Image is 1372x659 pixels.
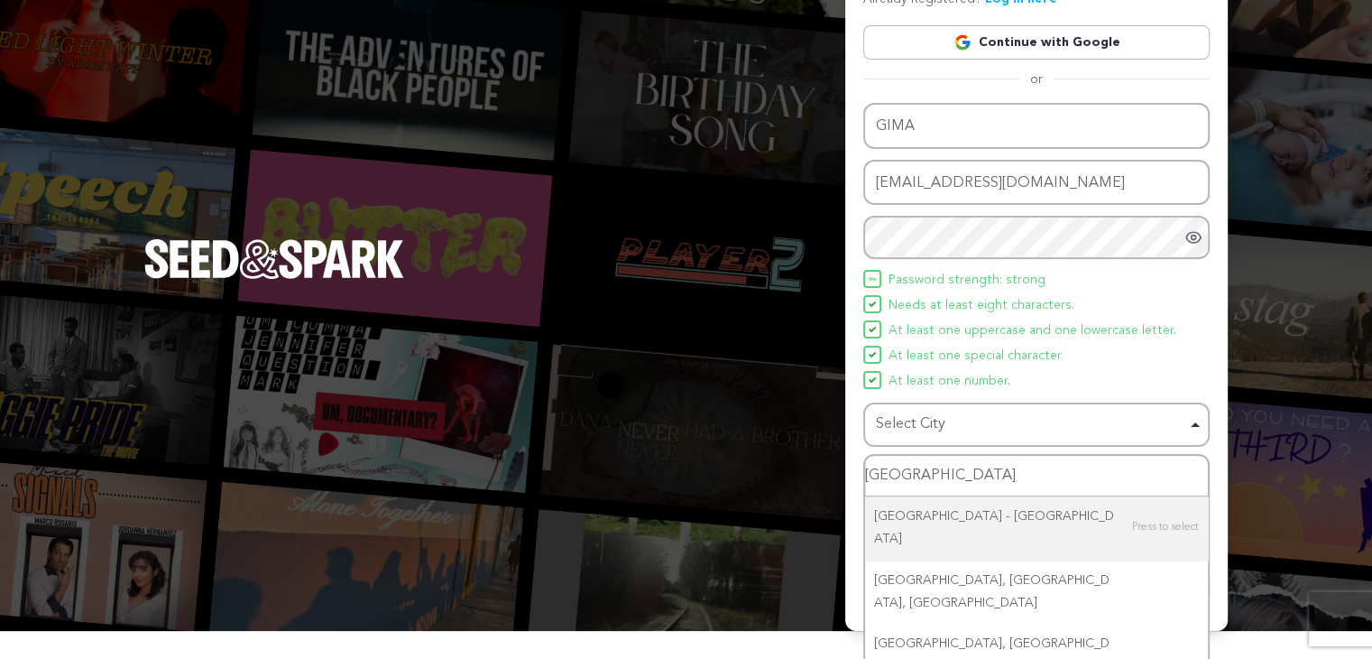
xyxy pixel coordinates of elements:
[865,561,1208,624] div: [GEOGRAPHIC_DATA], [GEOGRAPHIC_DATA], [GEOGRAPHIC_DATA]
[144,239,404,315] a: Seed&Spark Homepage
[144,239,404,279] img: Seed&Spark Logo
[889,270,1045,292] span: Password strength: strong
[869,326,876,333] img: Seed&Spark Icon
[869,376,876,384] img: Seed&Spark Icon
[889,295,1074,317] span: Needs at least eight characters.
[865,456,1208,497] input: Select City
[869,351,876,358] img: Seed&Spark Icon
[865,497,1208,560] div: [GEOGRAPHIC_DATA] - [GEOGRAPHIC_DATA]
[1184,228,1202,246] a: Show password as plain text. Warning: this will display your password on the screen.
[876,412,1186,438] div: Select City
[889,371,1010,393] span: At least one number.
[863,103,1210,149] input: Name
[953,33,971,51] img: Google logo
[863,160,1210,206] input: Email address
[889,346,1064,367] span: At least one special character.
[869,275,876,283] img: Seed&Spark Icon
[1019,70,1054,88] span: or
[889,320,1176,342] span: At least one uppercase and one lowercase letter.
[863,25,1210,60] a: Continue with Google
[869,301,876,308] img: Seed&Spark Icon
